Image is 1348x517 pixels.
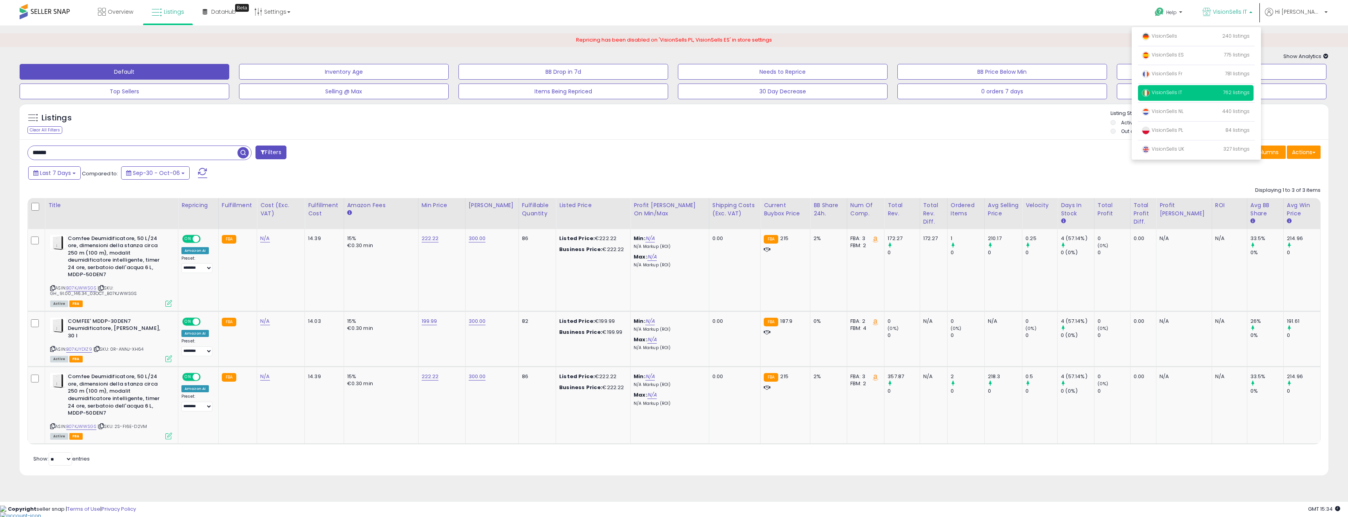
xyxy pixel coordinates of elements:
button: Sep-30 - Oct-06 [121,166,190,180]
div: 172.27 [923,235,941,242]
div: BB Share 24h. [814,201,844,218]
div: Fulfillable Quantity [522,201,553,218]
span: VisionSells IT [1213,8,1247,16]
img: poland.png [1142,127,1150,135]
div: Amazon AI [181,330,209,337]
div: Title [48,201,175,209]
b: Listed Price: [559,317,595,325]
b: Business Price: [559,246,602,253]
div: Avg BB Share [1250,201,1280,218]
img: netherlands.png [1142,108,1150,116]
div: FBA: 3 [850,373,878,380]
div: Repricing [181,201,215,209]
span: OFF [199,235,212,242]
div: Total Rev. [888,201,916,218]
span: OFF [199,318,212,325]
p: N/A Markup (ROI) [634,382,703,388]
button: Inventory Age [239,64,449,80]
a: Hi [PERSON_NAME] [1265,8,1328,25]
span: Overview [108,8,133,16]
div: 4 (57.14%) [1061,318,1094,325]
div: 0 [951,318,984,325]
button: Top Sellers [20,84,229,99]
button: BB Drop in 7d [458,64,668,80]
span: 762 listings [1223,89,1250,96]
div: 4 (57.14%) [1061,235,1094,242]
div: 172.27 [888,235,919,242]
div: Avg Selling Price [988,201,1019,218]
div: €222.22 [559,246,624,253]
span: FBA [69,300,83,307]
div: Min Price [422,201,462,209]
div: Preset: [181,339,212,356]
b: Business Price: [559,328,602,336]
div: 86 [522,373,550,380]
div: €222.22 [559,384,624,391]
div: 0.00 [712,235,754,242]
span: VisionSells NL [1142,108,1183,115]
small: (0%) [951,325,962,331]
div: 0.25 [1025,235,1057,242]
p: N/A Markup (ROI) [634,327,703,332]
img: 31arjtNGxLL._SL40_.jpg [50,318,66,333]
div: 0 [888,332,919,339]
div: 0.00 [712,373,754,380]
small: Avg BB Share. [1250,218,1255,225]
div: 0 [1287,388,1320,395]
div: 2 [951,373,984,380]
div: [PERSON_NAME] [469,201,515,209]
span: Help [1166,9,1177,16]
div: Amazon Fees [347,201,415,209]
small: (0%) [1025,325,1036,331]
span: All listings currently available for purchase on Amazon [50,433,68,440]
div: 86 [522,235,550,242]
span: OFF [199,374,212,380]
div: 0 [1025,249,1057,256]
span: | SKU: GH_91.00_146.34_03OCT_B07KJWWSGS [50,285,137,297]
span: VisionSells [1142,33,1177,39]
span: Sep-30 - Oct-06 [133,169,180,177]
a: 300.00 [469,317,486,325]
button: 0 orders 7 days [897,84,1107,99]
small: FBA [222,318,236,326]
span: 775 listings [1224,51,1250,58]
div: Amazon AI [181,247,209,254]
div: 0 [1098,332,1130,339]
small: FBA [764,318,778,326]
div: Tooltip anchor [235,4,249,12]
span: Hi [PERSON_NAME] [1275,8,1322,16]
div: 0 [888,249,919,256]
div: N/A [1160,318,1206,325]
small: FBA [222,373,236,382]
span: All listings currently available for purchase on Amazon [50,356,68,362]
p: N/A Markup (ROI) [634,244,703,249]
div: 0 [1098,388,1130,395]
div: 214.96 [1287,235,1320,242]
div: €222.22 [559,235,624,242]
div: €0.30 min [347,380,412,387]
div: FBM: 4 [850,325,878,332]
span: Last 7 Days [40,169,71,177]
div: €199.99 [559,329,624,336]
div: 1 [951,235,984,242]
div: N/A [1160,235,1206,242]
button: BB Price Below Min [897,64,1107,80]
img: italy.png [1142,89,1150,97]
div: 0 [1098,318,1130,325]
div: Current Buybox Price [764,201,807,218]
div: 0 [1287,332,1320,339]
a: 300.00 [469,373,486,380]
span: Compared to: [82,170,118,177]
a: N/A [260,317,270,325]
button: Actions [1287,146,1321,159]
div: 0 (0%) [1061,332,1094,339]
div: 0 [1287,249,1320,256]
div: ASIN: [50,235,172,306]
div: N/A [988,318,1016,325]
div: 0 [988,249,1022,256]
div: 0 [951,332,984,339]
small: FBA [222,235,236,244]
div: FBA: 3 [850,235,878,242]
button: Default [20,64,229,80]
span: 240 listings [1222,33,1250,39]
